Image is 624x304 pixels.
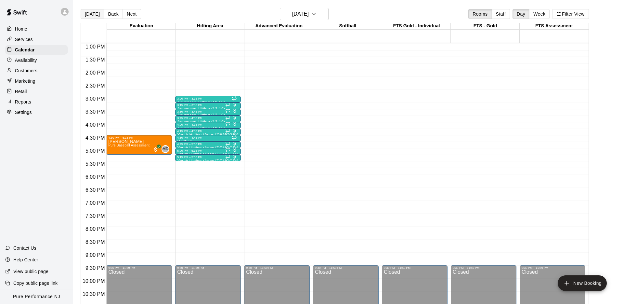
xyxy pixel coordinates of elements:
[84,239,107,245] span: 8:30 PM
[225,121,230,126] span: Recurring event
[177,110,239,113] div: 3:30 PM – 3:45 PM
[5,97,68,107] a: Reports
[13,280,58,286] p: Copy public page link
[177,149,239,152] div: 5:00 PM – 5:15 PM
[177,266,239,269] div: 9:30 PM – 11:59 PM
[84,122,107,128] span: 4:00 PM
[232,153,238,159] span: All customers have paid
[5,107,68,117] a: Settings
[15,88,27,95] p: Retail
[13,293,60,300] p: Pure Performance NJ
[244,23,313,29] div: Advanced Evaluation
[84,135,107,141] span: 4:30 PM
[81,278,106,284] span: 10:00 PM
[292,9,309,19] h6: [DATE]
[246,266,308,269] div: 9:30 PM – 11:59 PM
[225,141,230,146] span: Recurring event
[468,9,492,19] button: Rooms
[13,245,36,251] p: Contact Us
[104,9,123,19] button: Back
[232,120,238,127] span: All customers have paid
[232,96,237,101] span: Recurring event
[384,266,446,269] div: 9:30 PM – 11:59 PM
[81,291,106,297] span: 10:30 PM
[162,146,169,152] span: MD
[232,140,238,146] span: All customers have paid
[552,9,589,19] button: Filter View
[453,266,514,269] div: 9:30 PM – 11:59 PM
[15,36,33,43] p: Services
[84,109,107,115] span: 3:30 PM
[492,9,510,19] button: Staff
[175,116,241,122] div: 3:45 PM – 4:00 PM: Advanced Hitting (13-18)
[84,226,107,232] span: 8:00 PM
[175,148,241,155] div: 5:00 PM – 5:15 PM: Youth Hitting (Ages 9-12)
[175,129,241,135] div: 4:15 PM – 4:30 PM: Youth Hitting (Ages 9-12)
[5,35,68,44] a: Services
[5,55,68,65] a: Availability
[175,103,241,109] div: 3:15 PM – 3:30 PM: Advanced Hitting (13-18)
[232,107,238,114] span: All customers have paid
[15,26,27,32] p: Home
[175,109,241,116] div: 3:30 PM – 3:45 PM: Advanced Hitting (13-18)
[382,23,451,29] div: FTS Gold - Individual
[175,122,241,129] div: 4:00 PM – 4:15 PM: Advanced Hitting (13-18)
[175,135,241,142] div: 4:30 PM – 4:45 PM: Softball
[280,8,329,20] button: [DATE]
[558,275,607,291] button: add
[15,109,32,116] p: Settings
[451,23,520,29] div: FTS - Gold
[123,9,141,19] button: Next
[84,57,107,62] span: 1:30 PM
[84,96,107,102] span: 3:00 PM
[84,252,107,258] span: 9:00 PM
[175,142,241,148] div: 4:45 PM – 5:00 PM: Youth Hitting (Ages 9-12)
[5,66,68,76] a: Customers
[225,102,230,107] span: Recurring event
[15,47,35,53] p: Calendar
[84,83,107,89] span: 2:30 PM
[177,123,239,126] div: 4:00 PM – 4:15 PM
[5,24,68,34] a: Home
[177,104,239,107] div: 3:15 PM – 3:30 PM
[232,146,238,153] span: All customers have paid
[232,127,238,133] span: All customers have paid
[84,70,107,76] span: 2:00 PM
[15,57,37,63] p: Availability
[5,87,68,96] a: Retail
[177,97,239,100] div: 3:00 PM – 3:15 PM
[315,266,377,269] div: 9:30 PM – 11:59 PM
[108,266,170,269] div: 9:30 PM – 11:59 PM
[513,9,529,19] button: Day
[84,213,107,219] span: 7:30 PM
[5,76,68,86] a: Marketing
[520,23,589,29] div: FTS Assessment
[232,135,237,140] span: Recurring event
[225,147,230,152] span: Recurring event
[81,9,104,19] button: [DATE]
[175,96,241,103] div: 3:00 PM – 3:15 PM: Advanced Hitting (13-18)
[84,161,107,167] span: 5:30 PM
[106,135,172,155] div: 4:30 PM – 5:15 PM: Jill Bottomley
[15,78,35,84] p: Marketing
[15,67,37,74] p: Customers
[84,148,107,154] span: 5:00 PM
[176,23,245,29] div: Hitting Area
[5,45,68,55] a: Calendar
[108,136,170,139] div: 4:30 PM – 5:15 PM
[177,136,239,139] div: 4:30 PM – 4:45 PM
[177,130,239,133] div: 4:15 PM – 4:30 PM
[313,23,382,29] div: Softball
[13,256,38,263] p: Help Center
[15,99,31,105] p: Reports
[225,128,230,133] span: Recurring event
[529,9,550,19] button: Week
